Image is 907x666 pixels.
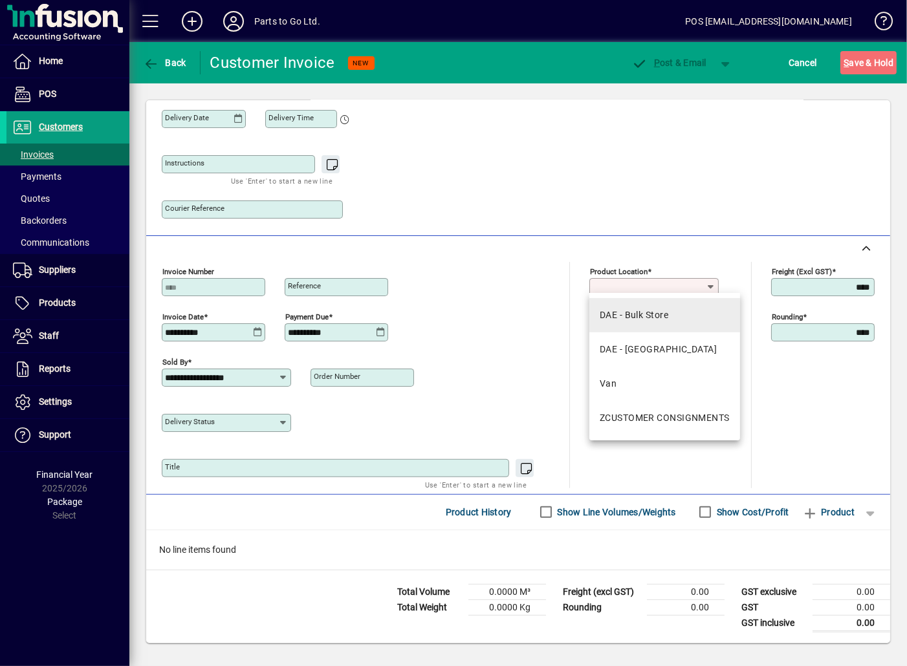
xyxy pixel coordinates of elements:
[772,312,803,321] mat-label: Rounding
[171,10,213,33] button: Add
[802,502,855,522] span: Product
[13,193,50,204] span: Quotes
[39,429,71,440] span: Support
[210,52,335,73] div: Customer Invoice
[391,599,468,615] td: Total Weight
[468,599,546,615] td: 0.0000 Kg
[6,78,129,111] a: POS
[714,506,789,519] label: Show Cost/Profit
[39,297,76,308] span: Products
[47,497,82,507] span: Package
[140,51,190,74] button: Back
[735,584,813,599] td: GST exclusive
[789,52,817,73] span: Cancel
[39,330,59,341] span: Staff
[39,56,63,66] span: Home
[600,308,668,322] div: DAE - Bulk Store
[865,3,891,45] a: Knowledge Base
[625,51,713,74] button: Post & Email
[685,11,852,32] div: POS [EMAIL_ADDRESS][DOMAIN_NAME]
[772,266,832,275] mat-label: Freight (excl GST)
[647,599,725,615] td: 0.00
[6,353,129,385] a: Reports
[143,58,186,68] span: Back
[353,59,369,67] span: NEW
[165,158,204,167] mat-label: Instructions
[285,312,329,321] mat-label: Payment due
[590,266,648,275] mat-label: Product location
[13,149,54,160] span: Invoices
[6,254,129,286] a: Suppliers
[13,237,89,248] span: Communications
[39,122,83,132] span: Customers
[556,599,647,615] td: Rounding
[213,10,254,33] button: Profile
[39,264,76,275] span: Suppliers
[231,173,333,188] mat-hint: Use 'Enter' to start a new line
[146,530,890,570] div: No line items found
[39,363,71,374] span: Reports
[589,367,740,401] mat-option: Van
[39,89,56,99] span: POS
[813,599,890,615] td: 0.00
[13,215,67,226] span: Backorders
[162,312,204,321] mat-label: Invoice date
[840,51,897,74] button: Save & Hold
[446,502,512,522] span: Product History
[468,584,546,599] td: 0.0000 M³
[129,51,201,74] app-page-header-button: Back
[37,469,93,480] span: Financial Year
[254,11,320,32] div: Parts to Go Ltd.
[314,372,360,381] mat-label: Order number
[589,401,740,435] mat-option: ZCUSTOMER CONSIGNMENTS
[162,266,214,275] mat-label: Invoice number
[425,477,527,492] mat-hint: Use 'Enter' to start a new line
[813,584,890,599] td: 0.00
[288,281,321,290] mat-label: Reference
[589,298,740,332] mat-option: DAE - Bulk Store
[391,584,468,599] td: Total Volume
[600,377,617,391] div: Van
[165,204,224,213] mat-label: Courier Reference
[13,171,61,182] span: Payments
[6,287,129,319] a: Products
[162,357,188,366] mat-label: Sold by
[6,231,129,253] a: Communications
[844,52,893,73] span: ave & Hold
[165,417,215,426] mat-label: Delivery status
[589,332,740,367] mat-option: DAE - Great Barrier Island
[600,343,717,356] div: DAE - [GEOGRAPHIC_DATA]
[165,462,180,471] mat-label: Title
[735,599,813,615] td: GST
[844,58,849,68] span: S
[555,506,676,519] label: Show Line Volumes/Weights
[6,45,129,78] a: Home
[796,500,861,524] button: Product
[268,113,314,122] mat-label: Delivery time
[556,584,647,599] td: Freight (excl GST)
[647,584,725,599] td: 0.00
[6,386,129,418] a: Settings
[6,144,129,166] a: Invoices
[600,411,730,425] div: ZCUSTOMER CONSIGNMENTS
[441,500,517,524] button: Product History
[6,320,129,352] a: Staff
[631,58,706,68] span: ost & Email
[6,166,129,188] a: Payments
[785,51,820,74] button: Cancel
[165,113,209,122] mat-label: Delivery date
[735,615,813,631] td: GST inclusive
[39,396,72,407] span: Settings
[6,209,129,231] a: Backorders
[6,419,129,451] a: Support
[654,58,660,68] span: P
[813,615,890,631] td: 0.00
[6,188,129,209] a: Quotes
